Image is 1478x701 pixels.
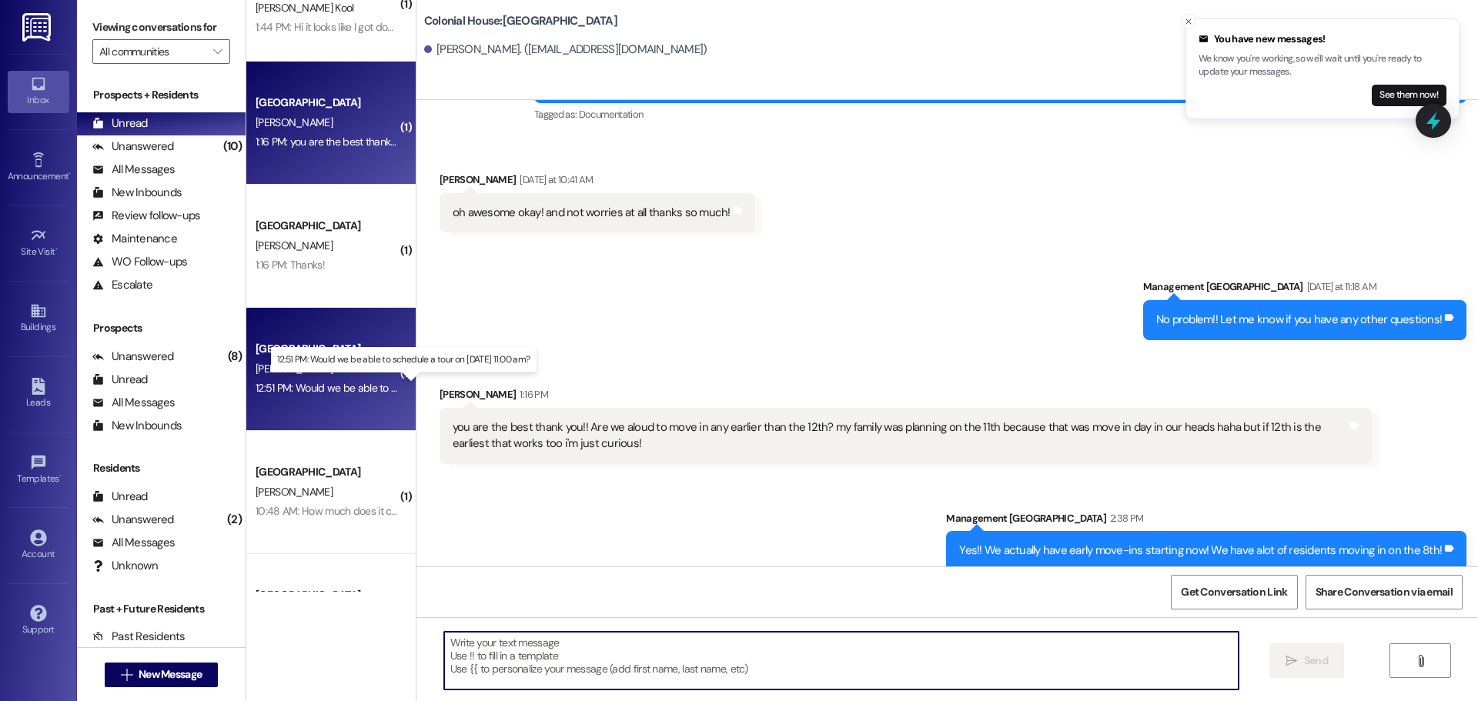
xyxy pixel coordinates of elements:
i:  [213,45,222,58]
div: Past Residents [92,629,186,645]
div: 10:48 AM: How much does it come out to per month? [256,504,494,518]
a: Support [8,600,69,642]
span: New Message [139,666,202,683]
p: We know you're working, so we'll wait until you're ready to update your messages. [1199,52,1446,79]
div: [PERSON_NAME] [440,172,755,193]
div: Unread [92,115,148,132]
div: [GEOGRAPHIC_DATA] [256,341,398,357]
span: Share Conversation via email [1316,584,1453,600]
button: Close toast [1181,14,1196,29]
div: Unanswered [92,512,174,528]
span: Get Conversation Link [1181,584,1287,600]
div: Prospects [77,320,246,336]
div: 1:16 PM [516,386,547,402]
span: [PERSON_NAME] [256,362,333,376]
div: Unread [92,372,148,388]
div: oh awesome okay! and not worries at all thanks so much! [453,205,731,221]
span: • [55,244,58,255]
div: Management [GEOGRAPHIC_DATA] [1143,279,1466,300]
div: [PERSON_NAME]. ([EMAIL_ADDRESS][DOMAIN_NAME]) [424,42,707,58]
span: [PERSON_NAME] [256,485,333,499]
div: All Messages [92,162,175,178]
input: All communities [99,39,206,64]
span: Documentation [579,108,644,121]
div: Unread [92,489,148,505]
div: [GEOGRAPHIC_DATA] [256,95,398,111]
span: • [59,471,62,482]
div: Review follow-ups [92,208,200,224]
div: Tagged as: [534,103,1466,125]
div: Past + Future Residents [77,601,246,617]
div: [DATE] at 10:41 AM [516,172,593,188]
span: Send [1304,653,1328,669]
span: [PERSON_NAME] [256,115,333,129]
button: Share Conversation via email [1306,575,1463,609]
div: [GEOGRAPHIC_DATA] [256,587,398,603]
i:  [121,669,132,681]
div: 2:38 PM [1106,510,1143,526]
div: Prospects + Residents [77,87,246,103]
p: 12:51 PM: Would we be able to schedule a tour on [DATE] 11:00 am? [277,353,530,366]
div: you are the best thank you!! Are we aloud to move in any earlier than the 12th? my family was pla... [453,419,1347,452]
div: Unanswered [92,139,174,155]
div: All Messages [92,395,175,411]
div: New Inbounds [92,185,182,201]
i:  [1286,655,1297,667]
div: [DATE] at 11:18 AM [1303,279,1376,295]
div: (10) [219,135,246,159]
div: All Messages [92,535,175,551]
div: 12:51 PM: Would we be able to schedule a tour on [DATE] 11:00 am? [256,381,551,395]
i:  [1415,655,1426,667]
div: 1:44 PM: Hi it looks like I got double charged for renters insurance for fall. Is there any way t... [256,20,699,34]
div: (8) [224,345,246,369]
span: [PERSON_NAME] [256,239,333,252]
a: Templates • [8,449,69,491]
a: Site Visit • [8,222,69,264]
span: • [69,169,71,179]
button: See them now! [1372,85,1446,106]
div: Residents [77,460,246,476]
div: Management [GEOGRAPHIC_DATA] [946,510,1466,532]
span: [PERSON_NAME] Kool [256,1,353,15]
img: ResiDesk Logo [22,13,54,42]
div: Unknown [92,558,158,574]
div: New Inbounds [92,418,182,434]
div: [GEOGRAPHIC_DATA] [256,464,398,480]
a: Buildings [8,298,69,339]
div: 1:16 PM: you are the best thank you!! Are we aloud to move in any earlier than the 12th? my famil... [256,135,1258,149]
div: No problem!! Let me know if you have any other questions! [1156,312,1442,328]
div: [GEOGRAPHIC_DATA] [256,218,398,234]
a: Account [8,525,69,566]
div: Unanswered [92,349,174,365]
div: (2) [223,508,246,532]
div: WO Follow-ups [92,254,187,270]
div: 1:16 PM: Thanks! [256,258,325,272]
label: Viewing conversations for [92,15,230,39]
div: Escalate [92,277,152,293]
div: [PERSON_NAME] [440,386,1372,408]
button: Get Conversation Link [1171,575,1297,609]
b: Colonial House: [GEOGRAPHIC_DATA] [424,13,617,29]
div: Maintenance [92,231,177,247]
button: New Message [105,663,219,687]
a: Leads [8,373,69,415]
a: Inbox [8,71,69,112]
button: Send [1269,643,1344,678]
div: You have new messages! [1199,32,1446,47]
div: Yes!! We actually have early move-ins starting now! We have alot of residents moving in on the 8th! [959,542,1442,559]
